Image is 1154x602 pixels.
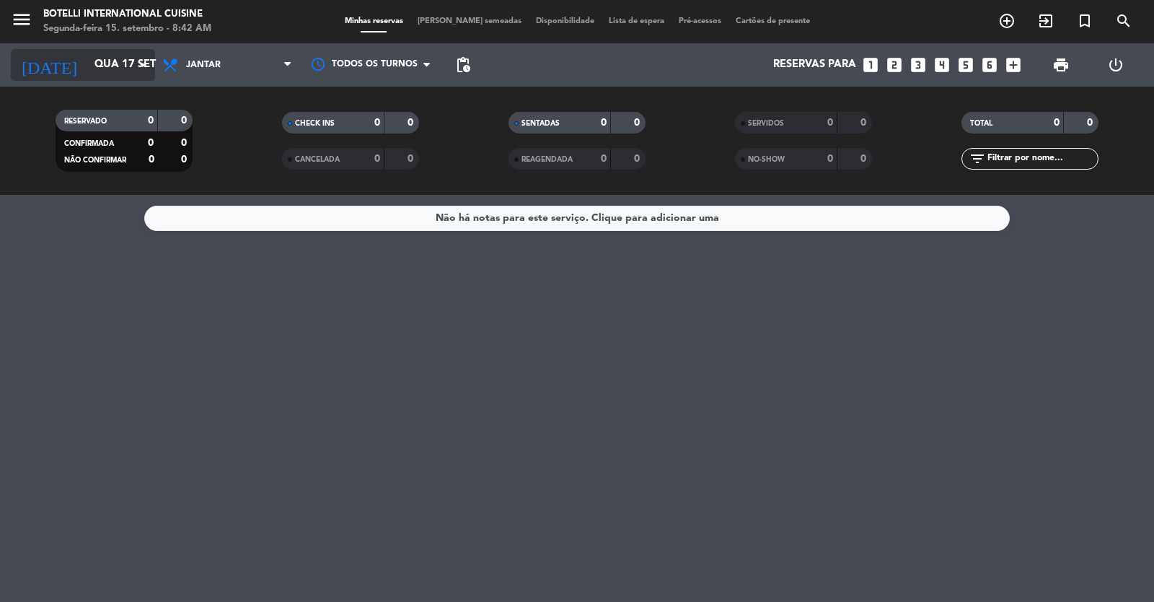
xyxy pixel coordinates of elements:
[998,12,1016,30] i: add_circle_outline
[410,17,529,25] span: [PERSON_NAME] semeadas
[933,56,951,74] i: looks_4
[748,120,784,127] span: SERVIDOS
[43,7,211,22] div: Botelli International Cuisine
[1107,56,1124,74] i: power_settings_new
[860,118,869,128] strong: 0
[728,17,817,25] span: Cartões de presente
[1087,118,1096,128] strong: 0
[773,58,856,71] span: Reservas para
[43,22,211,36] div: Segunda-feira 15. setembro - 8:42 AM
[671,17,728,25] span: Pré-acessos
[521,120,560,127] span: SENTADAS
[748,156,785,163] span: NO-SHOW
[602,17,671,25] span: Lista de espera
[374,154,380,164] strong: 0
[186,60,221,70] span: Jantar
[529,17,602,25] span: Disponibilidade
[181,154,190,165] strong: 0
[295,120,335,127] span: CHECK INS
[181,138,190,148] strong: 0
[134,56,151,74] i: arrow_drop_down
[909,56,928,74] i: looks_3
[295,156,340,163] span: CANCELADA
[521,156,573,163] span: REAGENDADA
[148,138,154,148] strong: 0
[1115,12,1132,30] i: search
[454,56,472,74] span: pending_actions
[64,157,126,164] span: NÃO CONFIRMAR
[969,150,986,167] i: filter_list
[634,154,643,164] strong: 0
[970,120,992,127] span: TOTAL
[436,210,719,227] div: Não há notas para este serviço. Clique para adicionar uma
[1037,12,1054,30] i: exit_to_app
[149,154,154,165] strong: 0
[885,56,904,74] i: looks_two
[601,154,607,164] strong: 0
[860,154,869,164] strong: 0
[861,56,880,74] i: looks_one
[986,151,1098,167] input: Filtrar por nome...
[1052,56,1070,74] span: print
[181,115,190,126] strong: 0
[1076,12,1093,30] i: turned_in_not
[601,118,607,128] strong: 0
[980,56,999,74] i: looks_6
[956,56,975,74] i: looks_5
[1004,56,1023,74] i: add_box
[148,115,154,126] strong: 0
[827,154,833,164] strong: 0
[64,118,107,125] span: RESERVADO
[408,154,416,164] strong: 0
[1054,118,1060,128] strong: 0
[827,118,833,128] strong: 0
[1088,43,1143,87] div: LOG OUT
[11,49,87,81] i: [DATE]
[634,118,643,128] strong: 0
[408,118,416,128] strong: 0
[11,9,32,35] button: menu
[374,118,380,128] strong: 0
[11,9,32,30] i: menu
[338,17,410,25] span: Minhas reservas
[64,140,114,147] span: CONFIRMADA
